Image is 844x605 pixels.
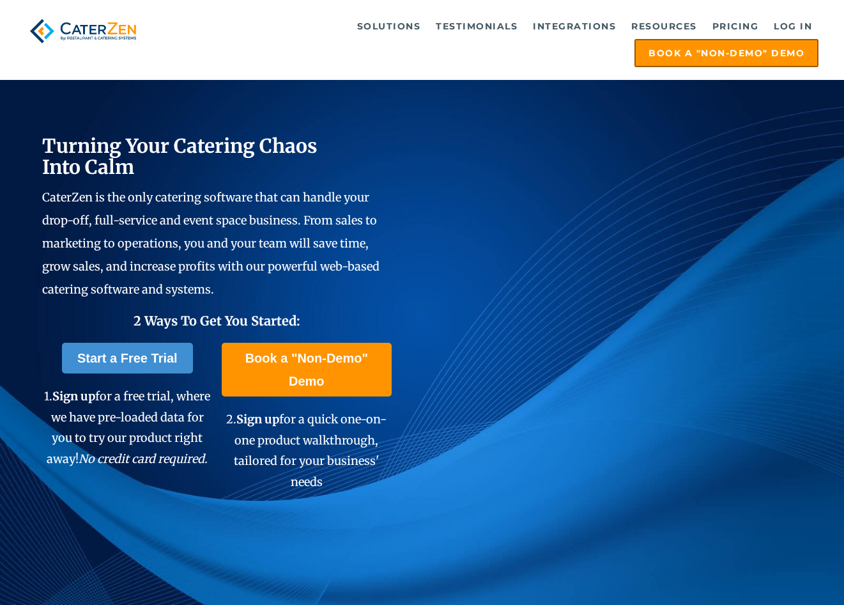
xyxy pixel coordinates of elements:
a: Testimonials [429,13,524,39]
a: Start a Free Trial [62,343,193,373]
img: caterzen [26,13,141,49]
span: CaterZen is the only catering software that can handle your drop-off, full-service and event spac... [42,190,380,297]
span: 2 Ways To Get You Started: [134,313,300,329]
a: Log in [767,13,818,39]
span: 1. for a free trial, where we have pre-loaded data for you to try our product right away! [44,389,210,466]
a: Pricing [706,13,765,39]
a: Book a "Non-Demo" Demo [222,343,392,397]
span: 2. for a quick one-on-one product walkthrough, tailored for your business' needs [226,412,387,489]
em: No credit card required. [79,452,208,466]
a: Integrations [526,13,622,39]
span: Turning Your Catering Chaos Into Calm [42,134,318,179]
span: Sign up [236,412,279,427]
a: Book a "Non-Demo" Demo [634,39,818,67]
a: Solutions [351,13,427,39]
div: Navigation Menu [161,13,818,67]
span: Sign up [52,389,95,404]
a: Resources [625,13,703,39]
